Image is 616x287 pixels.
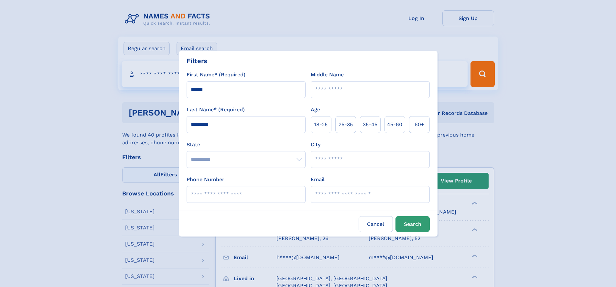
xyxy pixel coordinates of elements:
[311,71,344,79] label: Middle Name
[311,141,320,149] label: City
[187,71,245,79] label: First Name* (Required)
[314,121,328,128] span: 18‑25
[363,121,377,128] span: 35‑45
[187,141,306,149] label: State
[339,121,353,128] span: 25‑35
[415,121,424,128] span: 60+
[187,106,245,114] label: Last Name* (Required)
[311,106,320,114] label: Age
[387,121,402,128] span: 45‑60
[187,56,207,66] div: Filters
[395,216,430,232] button: Search
[359,216,393,232] label: Cancel
[187,176,224,183] label: Phone Number
[311,176,325,183] label: Email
